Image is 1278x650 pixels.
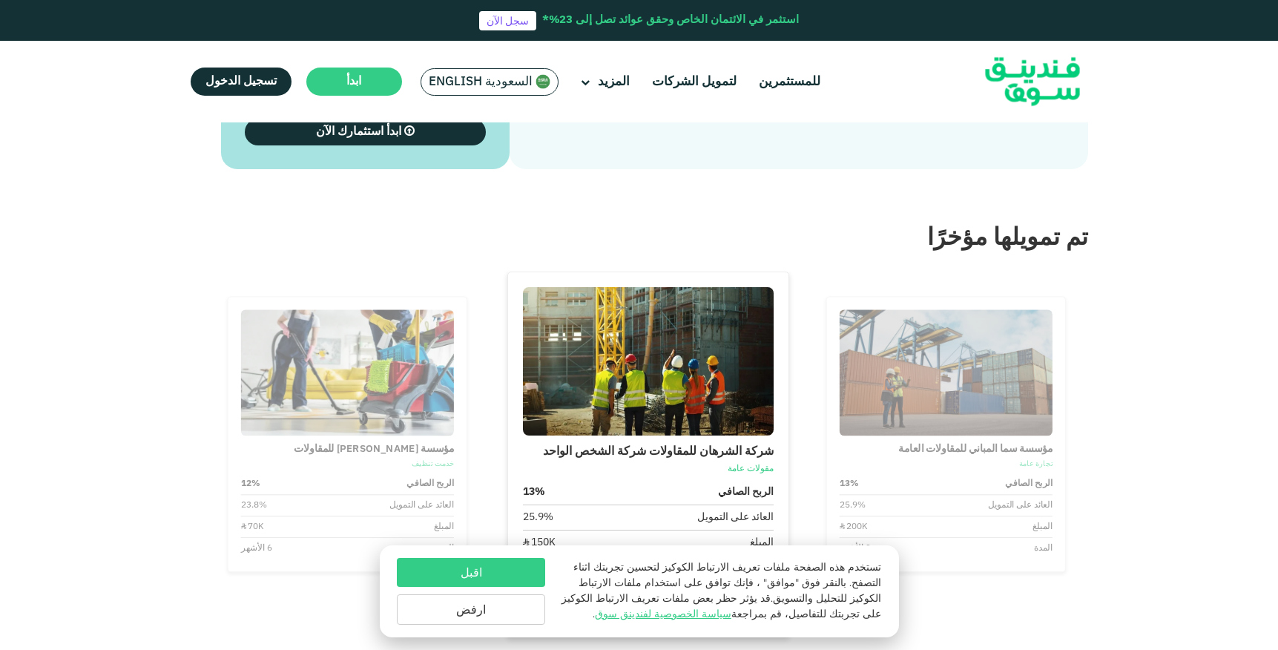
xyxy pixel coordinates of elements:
div: العائد على التمويل [389,499,455,512]
div: المدة [1033,542,1053,555]
p: تستخدم هذه الصفحة ملفات تعريف الارتباط الكوكيز لتحسين تجربتك اثناء التصفح. بالنقر فوق "موافق" ، ف... [560,560,880,623]
div: مقولات عامة [523,462,774,476]
div: العائد على التمويل [697,510,774,525]
button: اقبل [397,558,545,587]
div: المدة [435,542,455,555]
div: المبلغ [434,520,454,534]
a: للمستثمرين [755,70,824,94]
div: ʢ 70K [241,520,264,534]
strong: الربح الصافي [406,477,454,490]
span: ابدأ استثمارك الآن [316,126,401,137]
img: Logo [960,45,1105,119]
div: المبلغ [1032,520,1053,534]
div: المبلغ [750,535,774,551]
a: سجل الآن [479,11,536,30]
strong: 13% [523,485,545,500]
div: 6 الأشهر [241,542,272,555]
div: تجارة عامة [839,459,1052,470]
span: المزيد [598,76,630,88]
strong: 13% [839,477,858,490]
div: خدمت تنظيف [241,459,454,470]
div: مؤسسة [PERSON_NAME] للمقاولات [241,442,454,457]
span: السعودية English [429,73,533,91]
div: مؤسسة سما المباني للمقاولات العامة [839,442,1052,457]
button: ارفض [397,594,545,625]
div: شركة الشرهان للمقاولات شركة الشخص الواحد [523,443,774,461]
img: Business Image [839,309,1052,436]
div: 23.8% [241,499,267,512]
a: سياسة الخصوصية لفندينق سوق [595,609,731,620]
a: لتمويل الشركات [648,70,740,94]
a: ابدأ استثمارك الآن [245,119,487,145]
img: Business Image [241,309,454,436]
strong: 12% [241,477,260,490]
div: ʢ 150K [523,535,556,551]
strong: الربح الصافي [718,485,774,500]
span: تم تمويلها مؤخرًا [927,227,1088,250]
img: Business Image [523,287,774,436]
div: استثمر في الائتمان الخاص وحقق عوائد تصل إلى 23%* [542,12,799,29]
div: 25.9% [839,499,865,512]
strong: الربح الصافي [1005,477,1053,490]
span: للتفاصيل، قم بمراجعة . [593,609,826,620]
span: ابدأ [346,76,361,87]
span: تسجيل الدخول [205,76,277,87]
div: 9 الأشهر [839,542,870,555]
div: 25.9% [523,510,553,525]
div: ʢ 200K [839,520,866,534]
a: تسجيل الدخول [191,68,291,96]
span: قد يؤثر حظر بعض ملفات تعريف الارتباط الكوكيز على تجربتك [561,594,881,620]
img: SA Flag [536,74,550,89]
div: العائد على التمويل [987,499,1053,512]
